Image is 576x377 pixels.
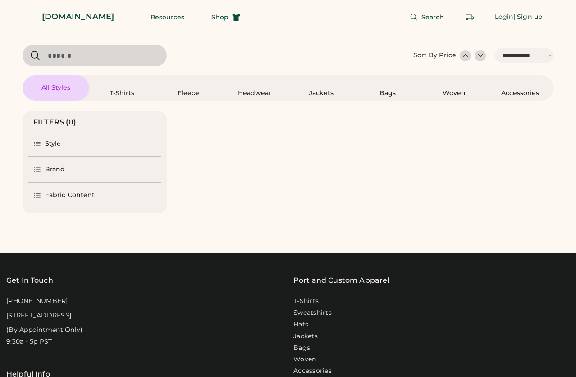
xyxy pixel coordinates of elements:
[293,275,389,286] a: Portland Custom Apparel
[413,51,456,60] div: Sort By Price
[448,78,459,89] img: Woven Icon
[461,8,479,26] button: Retrieve an order
[183,78,194,89] img: Fleece Icon
[168,89,209,98] div: Fleece
[382,78,393,89] img: Bags Icon
[234,89,275,98] div: Headwear
[293,367,332,376] a: Accessories
[211,14,229,20] span: Shop
[515,78,526,89] img: Accessories Icon
[513,13,543,22] div: | Sign up
[6,311,71,320] div: [STREET_ADDRESS]
[293,320,308,329] a: Hats
[293,332,318,341] a: Jackets
[33,117,77,128] div: FILTERS (0)
[36,83,76,92] div: All Styles
[301,89,342,98] div: Jackets
[293,344,310,353] a: Bags
[495,13,514,22] div: Login
[293,297,319,306] a: T-Shirts
[201,8,251,26] button: Shop
[293,355,316,364] a: Woven
[6,326,82,335] div: (By Appointment Only)
[6,275,53,286] div: Get In Touch
[42,11,114,23] div: [DOMAIN_NAME]
[140,8,195,26] button: Resources
[399,8,455,26] button: Search
[293,308,332,317] a: Sweatshirts
[421,14,444,20] span: Search
[434,89,474,98] div: Woven
[23,9,38,25] img: Rendered Logo - Screens
[500,89,540,98] div: Accessories
[45,191,95,200] div: Fabric Content
[6,297,68,306] div: [PHONE_NUMBER]
[45,139,61,148] div: Style
[117,78,128,89] img: T-Shirts Icon
[6,337,52,346] div: 9:30a - 5p PST
[102,89,142,98] div: T-Shirts
[367,89,408,98] div: Bags
[316,78,327,89] img: Jackets Icon
[45,165,65,174] div: Brand
[249,78,260,89] img: Headwear Icon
